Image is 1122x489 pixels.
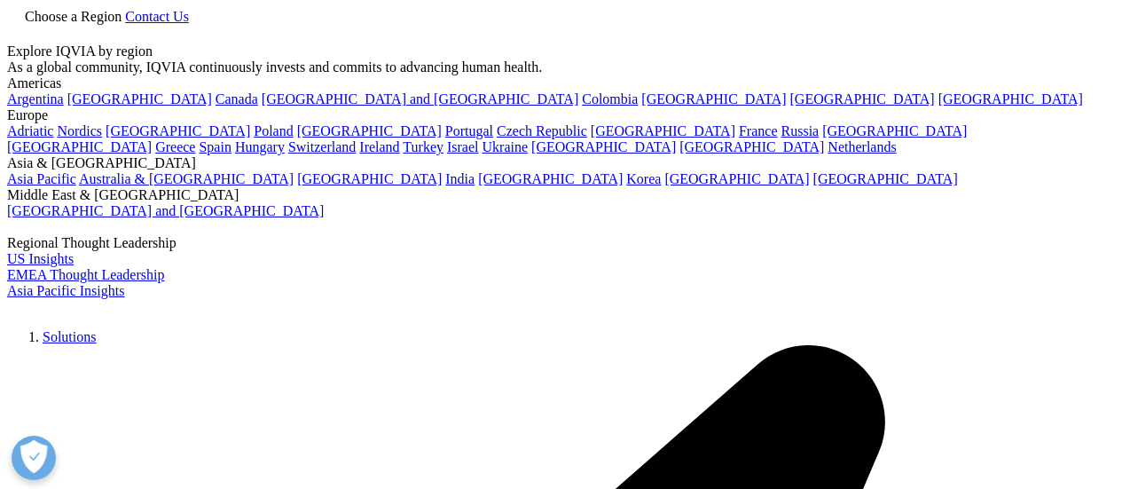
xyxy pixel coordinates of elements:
[813,171,958,186] a: [GEOGRAPHIC_DATA]
[25,9,122,24] span: Choose a Region
[288,139,356,154] a: Switzerland
[254,123,293,138] a: Poland
[828,139,896,154] a: Netherlands
[7,251,74,266] a: US Insights
[199,139,231,154] a: Spain
[235,139,285,154] a: Hungary
[7,203,324,218] a: [GEOGRAPHIC_DATA] and [GEOGRAPHIC_DATA]
[403,139,443,154] a: Turkey
[262,91,578,106] a: [GEOGRAPHIC_DATA] and [GEOGRAPHIC_DATA]
[7,139,152,154] a: [GEOGRAPHIC_DATA]
[591,123,735,138] a: [GEOGRAPHIC_DATA]
[739,123,778,138] a: France
[447,139,479,154] a: Israel
[155,139,195,154] a: Greece
[7,107,1115,123] div: Europe
[106,123,250,138] a: [GEOGRAPHIC_DATA]
[445,171,475,186] a: India
[478,171,623,186] a: [GEOGRAPHIC_DATA]
[7,59,1115,75] div: As a global community, IQVIA continuously invests and commits to advancing human health.
[7,283,124,298] a: Asia Pacific Insights
[297,123,442,138] a: [GEOGRAPHIC_DATA]
[7,155,1115,171] div: Asia & [GEOGRAPHIC_DATA]
[664,171,809,186] a: [GEOGRAPHIC_DATA]
[359,139,399,154] a: Ireland
[7,91,64,106] a: Argentina
[445,123,493,138] a: Portugal
[641,91,786,106] a: [GEOGRAPHIC_DATA]
[79,171,294,186] a: Australia & [GEOGRAPHIC_DATA]
[7,43,1115,59] div: Explore IQVIA by region
[790,91,935,106] a: [GEOGRAPHIC_DATA]
[57,123,102,138] a: Nordics
[43,329,96,344] a: Solutions
[12,436,56,480] button: Open Preferences
[497,123,587,138] a: Czech Republic
[822,123,967,138] a: [GEOGRAPHIC_DATA]
[7,267,164,282] a: EMEA Thought Leadership
[7,75,1115,91] div: Americas
[938,91,1083,106] a: [GEOGRAPHIC_DATA]
[7,123,53,138] a: Adriatic
[7,235,1115,251] div: Regional Thought Leadership
[483,139,529,154] a: Ukraine
[679,139,824,154] a: [GEOGRAPHIC_DATA]
[7,187,1115,203] div: Middle East & [GEOGRAPHIC_DATA]
[216,91,258,106] a: Canada
[7,171,76,186] a: Asia Pacific
[125,9,189,24] a: Contact Us
[626,171,661,186] a: Korea
[531,139,676,154] a: [GEOGRAPHIC_DATA]
[297,171,442,186] a: [GEOGRAPHIC_DATA]
[67,91,212,106] a: [GEOGRAPHIC_DATA]
[781,123,820,138] a: Russia
[582,91,638,106] a: Colombia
